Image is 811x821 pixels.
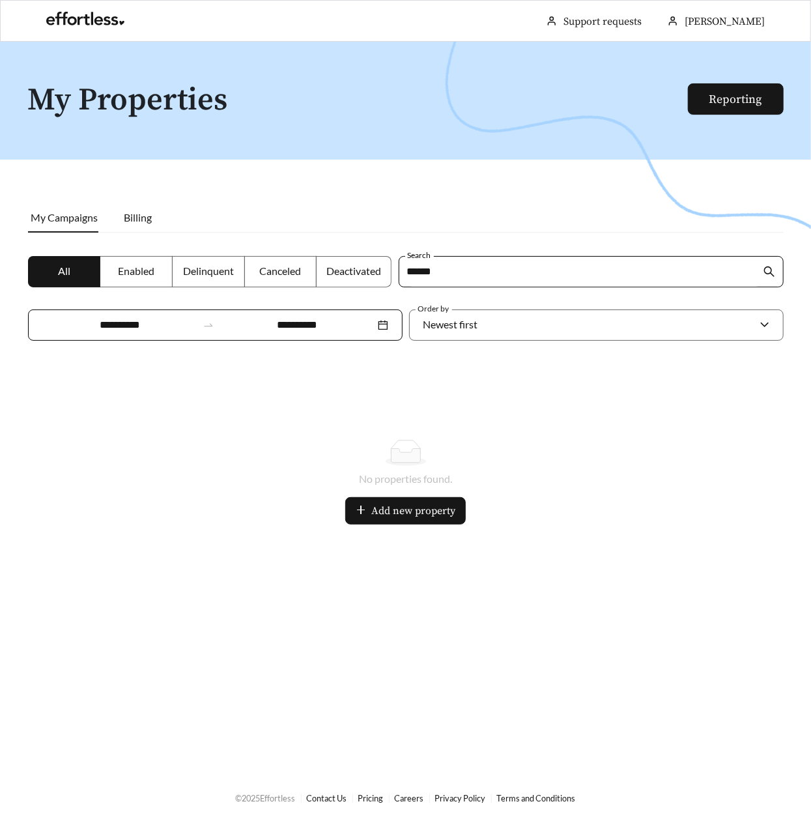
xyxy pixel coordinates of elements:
span: swap-right [203,319,214,331]
span: to [203,319,214,331]
a: Reporting [709,92,762,107]
a: Support requests [563,15,642,28]
button: Reporting [688,83,784,115]
span: search [763,266,775,278]
span: My Campaigns [31,211,98,223]
span: Delinquent [183,265,234,277]
button: plusAdd new property [345,497,466,525]
span: All [58,265,70,277]
span: plus [356,505,366,517]
span: [PERSON_NAME] [685,15,765,28]
span: Newest first [423,318,478,330]
span: Add new property [371,503,455,519]
span: Billing [124,211,152,223]
span: Deactivated [326,265,381,277]
h1: My Properties [28,83,689,118]
span: Canceled [260,265,302,277]
div: No properties found. [44,471,768,487]
span: Enabled [118,265,154,277]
